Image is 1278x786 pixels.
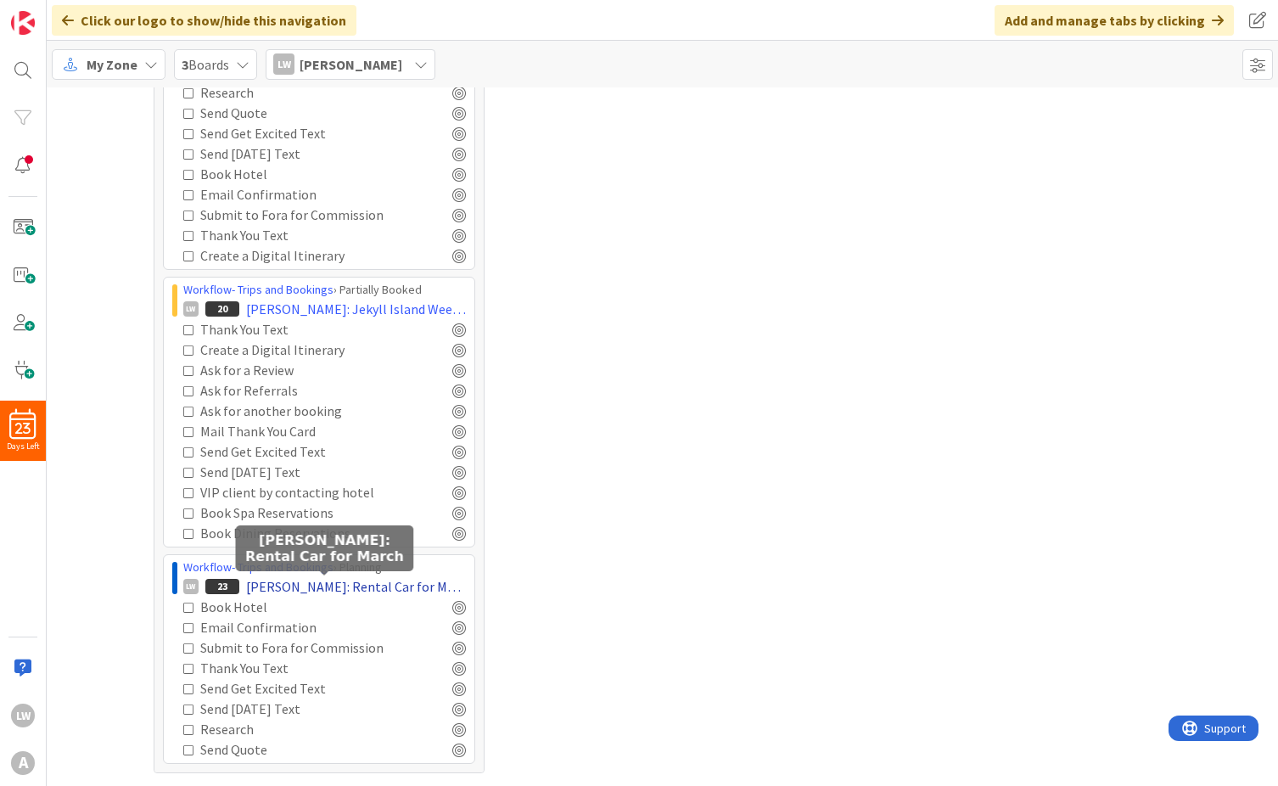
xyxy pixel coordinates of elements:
[183,301,199,317] div: LW
[200,360,366,380] div: Ask for a Review
[200,482,406,502] div: VIP client by contacting hotel
[87,54,137,75] span: My Zone
[995,5,1234,36] div: Add and manage tabs by clicking
[15,423,31,435] span: 23
[200,340,391,360] div: Create a Digital Itinerary
[200,719,346,739] div: Research
[243,532,407,564] h5: [PERSON_NAME]: Rental Car for March
[200,164,353,184] div: Book Hotel
[200,523,395,543] div: Book Dining Reservations
[200,421,377,441] div: Mail Thank You Card
[205,301,239,317] div: 20
[183,559,334,575] a: Workflow- Trips and Bookings
[11,704,35,727] div: LW
[183,281,466,299] div: › Partially Booked
[183,559,466,576] div: › Planning
[183,282,334,297] a: Workflow- Trips and Bookings
[200,245,391,266] div: Create a Digital Itinerary
[246,576,466,597] span: [PERSON_NAME]: Rental Car for March
[200,462,369,482] div: Send [DATE] Text
[11,751,35,775] div: A
[200,319,363,340] div: Thank You Text
[300,54,402,75] span: [PERSON_NAME]
[36,3,77,23] span: Support
[52,5,356,36] div: Click our logo to show/hide this navigation
[200,678,382,699] div: Send Get Excited Text
[200,658,363,678] div: Thank You Text
[200,637,411,658] div: Submit to Fora for Commission
[200,184,378,205] div: Email Confirmation
[200,225,363,245] div: Thank You Text
[200,123,382,143] div: Send Get Excited Text
[246,299,466,319] span: [PERSON_NAME]: Jekyll Island Weekend
[200,205,411,225] div: Submit to Fora for Commission
[183,579,199,594] div: LW
[11,11,35,35] img: Visit kanbanzone.com
[200,617,378,637] div: Email Confirmation
[200,401,390,421] div: Ask for another booking
[200,143,369,164] div: Send [DATE] Text
[200,441,382,462] div: Send Get Excited Text
[200,380,368,401] div: Ask for Referrals
[182,54,229,75] span: Boards
[200,502,386,523] div: Book Spa Reservations
[205,579,239,594] div: 23
[200,597,353,617] div: Book Hotel
[200,103,353,123] div: Send Quote
[273,53,294,75] div: LW
[200,82,346,103] div: Research
[182,56,188,73] b: 3
[200,699,369,719] div: Send [DATE] Text
[200,739,353,760] div: Send Quote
